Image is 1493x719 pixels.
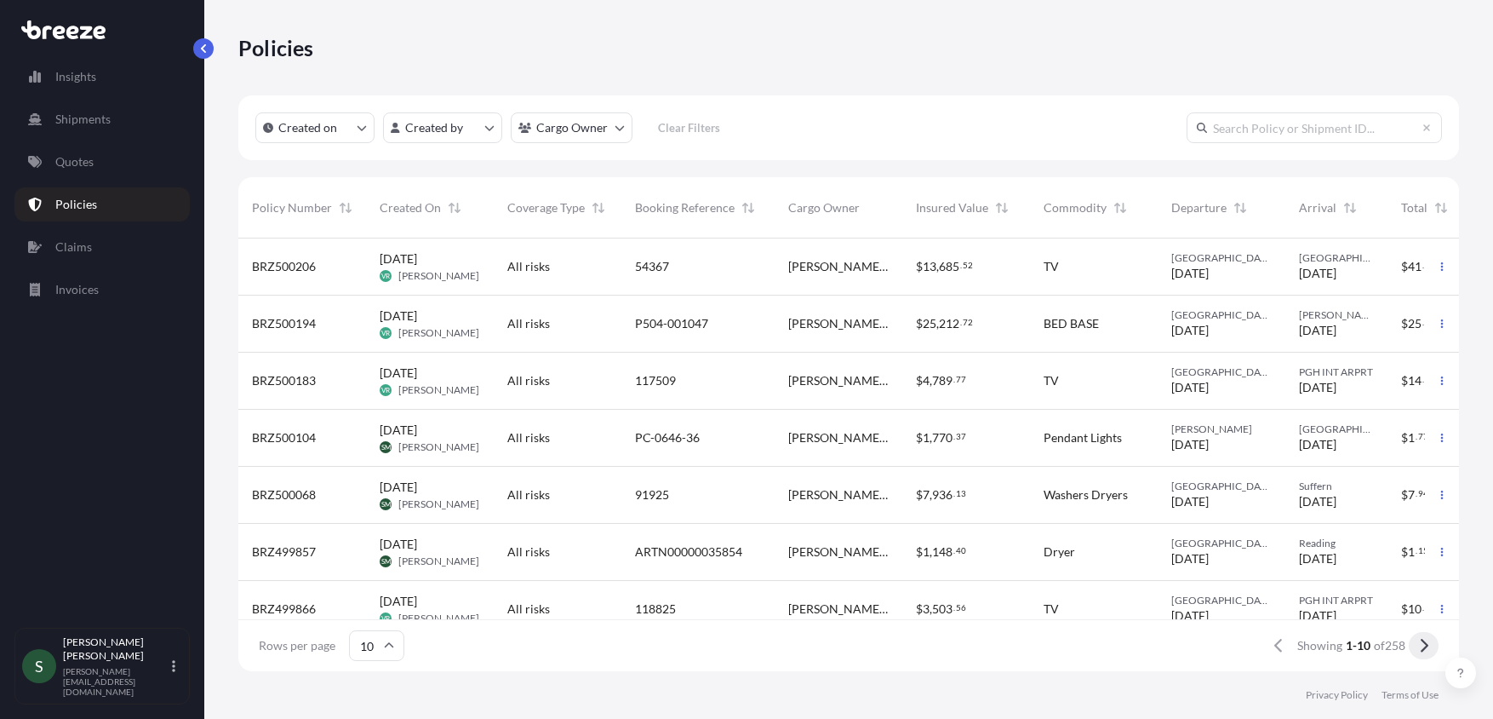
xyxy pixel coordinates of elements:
[14,60,190,94] a: Insights
[1346,637,1370,654] span: 1-10
[1422,262,1424,268] span: .
[55,239,92,256] p: Claims
[635,429,700,446] span: PC-0646-36
[35,658,43,675] span: S
[1171,379,1209,396] span: [DATE]
[916,375,923,387] span: $
[507,258,550,275] span: All risks
[252,429,316,446] span: BRZ500104
[1306,688,1368,702] p: Privacy Policy
[507,429,550,446] span: All risks
[953,548,955,554] span: .
[1171,594,1272,607] span: [GEOGRAPHIC_DATA]
[658,119,720,136] p: Clear Filters
[1171,607,1209,624] span: [DATE]
[398,269,479,283] span: [PERSON_NAME]
[788,601,889,618] span: [PERSON_NAME] Logistics
[1044,486,1128,503] span: Washers Dryers
[1171,322,1209,339] span: [DATE]
[1299,199,1336,216] span: Arrival
[1408,603,1421,615] span: 10
[953,377,955,383] span: .
[1171,493,1209,510] span: [DATE]
[641,114,736,141] button: Clear Filters
[1171,251,1272,265] span: [GEOGRAPHIC_DATA]
[1299,265,1336,282] span: [DATE]
[507,315,550,332] span: All risks
[923,261,936,273] span: 13
[1299,379,1336,396] span: [DATE]
[381,325,390,342] span: VR
[511,112,632,143] button: cargoOwner Filter options
[1299,322,1336,339] span: [DATE]
[1171,265,1209,282] span: [DATE]
[252,199,332,216] span: Policy Number
[1044,429,1122,446] span: Pendant Lights
[1418,434,1428,440] span: 77
[916,199,988,216] span: Insured Value
[1044,372,1059,389] span: TV
[635,486,669,503] span: 91925
[380,199,441,216] span: Created On
[1401,546,1408,558] span: $
[738,198,758,218] button: Sort
[932,375,952,387] span: 789
[635,199,735,216] span: Booking Reference
[381,553,391,570] span: SM
[1110,198,1130,218] button: Sort
[916,261,923,273] span: $
[444,198,465,218] button: Sort
[956,434,966,440] span: 37
[1297,637,1342,654] span: Showing
[923,489,930,501] span: 7
[916,432,923,444] span: $
[1401,199,1427,216] span: Total
[1418,548,1428,554] span: 15
[956,377,966,383] span: 77
[1171,199,1227,216] span: Departure
[252,315,316,332] span: BRZ500194
[238,34,314,61] p: Policies
[635,601,676,618] span: 118825
[398,555,479,568] span: [PERSON_NAME]
[930,375,932,387] span: ,
[1416,434,1417,440] span: .
[1422,319,1424,325] span: .
[1299,550,1336,567] span: [DATE]
[930,546,932,558] span: ,
[932,603,952,615] span: 503
[1299,493,1336,510] span: [DATE]
[1299,251,1374,265] span: [GEOGRAPHIC_DATA][PERSON_NAME]
[1171,436,1209,453] span: [DATE]
[953,491,955,497] span: .
[788,429,889,446] span: [PERSON_NAME] Logistics
[1381,688,1439,702] p: Terms of Use
[252,372,316,389] span: BRZ500183
[14,273,190,307] a: Invoices
[1299,537,1374,550] span: Reading
[252,544,316,561] span: BRZ499857
[956,491,966,497] span: 13
[1171,308,1272,322] span: [GEOGRAPHIC_DATA]
[1401,432,1408,444] span: $
[1044,601,1059,618] span: TV
[916,489,923,501] span: $
[788,258,889,275] span: [PERSON_NAME] Logistics
[635,258,669,275] span: 54367
[1187,112,1442,143] input: Search Policy or Shipment ID...
[1171,365,1272,379] span: [GEOGRAPHIC_DATA]
[956,605,966,611] span: 56
[507,601,550,618] span: All risks
[1408,546,1415,558] span: 1
[63,666,169,697] p: [PERSON_NAME][EMAIL_ADDRESS][DOMAIN_NAME]
[55,281,99,298] p: Invoices
[916,603,923,615] span: $
[923,318,936,330] span: 25
[1416,491,1417,497] span: .
[507,372,550,389] span: All risks
[588,198,609,218] button: Sort
[1299,436,1336,453] span: [DATE]
[381,382,390,399] span: VR
[923,375,930,387] span: 4
[635,544,742,561] span: ARTN00000035854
